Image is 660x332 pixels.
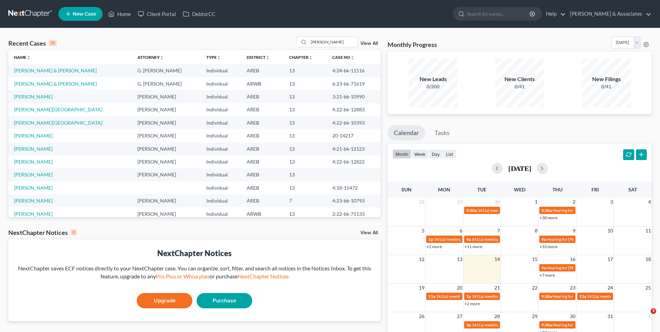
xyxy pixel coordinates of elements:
span: Fri [591,187,599,192]
a: DebtorCC [180,8,219,20]
span: 341(a) meeting for [PERSON_NAME] [587,294,654,299]
span: 27 [456,312,463,321]
button: month [392,149,411,159]
span: 6 [459,227,463,235]
span: Thu [552,187,563,192]
span: Mon [438,187,450,192]
td: Individual [201,77,241,90]
span: 1p [466,294,471,299]
a: Case Nounfold_more [332,55,355,60]
div: 0/200 [409,83,458,90]
td: AREB [241,103,284,116]
span: 11 [645,227,652,235]
a: Attorneyunfold_more [137,55,164,60]
a: Home [105,8,134,20]
td: 13 [284,64,327,77]
td: AREB [241,195,284,207]
td: 7 [284,195,327,207]
span: 9:30a [541,294,552,299]
span: 1p [428,237,433,242]
a: [PERSON_NAME][GEOGRAPHIC_DATA] [14,120,102,126]
td: 4:22-bk-12883 [327,103,381,116]
a: Pro Plus or Whoa plan [156,273,209,279]
a: [PERSON_NAME] [14,94,53,100]
td: G. [PERSON_NAME] [132,77,200,90]
span: 29 [456,198,463,206]
td: AREB [241,142,284,155]
a: [PERSON_NAME] [14,198,53,204]
span: 29 [531,312,538,321]
span: 341(a) meeting for [PERSON_NAME] Provence [436,294,521,299]
span: 8 [534,227,538,235]
span: 23 [569,284,576,292]
span: 12 [418,255,425,263]
a: +10 more [540,244,557,249]
span: 341(a) meeting for [PERSON_NAME] [472,294,539,299]
span: 16 [569,255,576,263]
h2: [DATE] [508,165,531,172]
td: [PERSON_NAME] [132,155,200,168]
a: Districtunfold_more [247,55,270,60]
span: 28 [494,312,501,321]
div: 0/41 [582,83,631,90]
td: Individual [201,90,241,103]
a: [PERSON_NAME] [14,211,53,217]
span: Hearing for [PERSON_NAME] and [PERSON_NAME] [547,265,642,270]
input: Search by name... [309,37,357,47]
span: 11a [428,294,435,299]
td: 20-14217 [327,129,381,142]
a: Tasks [428,125,456,141]
span: 11a [579,294,586,299]
div: NextChapter Notices [14,248,375,259]
td: Individual [201,129,241,142]
td: [PERSON_NAME] [132,90,200,103]
span: 3p [466,322,471,327]
td: [PERSON_NAME] [132,195,200,207]
a: +2 more [464,301,480,306]
td: AREB [241,64,284,77]
a: Help [542,8,566,20]
div: 15 [49,40,57,46]
div: 0/41 [495,83,544,90]
i: unfold_more [26,56,31,60]
td: 13 [284,77,327,90]
a: View All [360,230,378,235]
span: 26 [418,312,425,321]
span: 9a [541,237,546,242]
a: Chapterunfold_more [289,55,313,60]
input: Search by name... [467,7,531,20]
td: 4:22-bk-10393 [327,116,381,129]
a: Upgrade [137,293,192,308]
div: New Leads [409,75,458,83]
td: Individual [201,168,241,181]
span: 9:30a [466,208,477,213]
span: 25 [645,284,652,292]
a: [PERSON_NAME] [14,146,53,152]
td: 13 [284,103,327,116]
td: 4:22-bk-12822 [327,155,381,168]
td: 13 [284,142,327,155]
div: 0 [71,229,77,236]
a: [PERSON_NAME] & Associates [566,8,651,20]
div: NextChapter saves ECF notices directly to your NextChapter case. You can organize, sort, filter, ... [14,264,375,280]
span: Sun [401,187,412,192]
span: 9a [541,265,546,270]
a: [PERSON_NAME] [14,172,53,177]
td: ARWB [241,207,284,220]
td: 13 [284,116,327,129]
td: 6:23-bk-71619 [327,77,381,90]
td: AREB [241,129,284,142]
i: unfold_more [217,56,221,60]
span: 2 [572,198,576,206]
td: AREB [241,155,284,168]
i: unfold_more [309,56,313,60]
span: Sat [628,187,637,192]
td: 13 [284,207,327,220]
span: 14 [494,255,501,263]
div: New Filings [582,75,631,83]
a: [PERSON_NAME] & [PERSON_NAME] [14,68,97,73]
span: 9 [572,227,576,235]
span: 17 [607,255,614,263]
a: [PERSON_NAME] [14,159,53,165]
td: 4:24-bk-11516 [327,64,381,77]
